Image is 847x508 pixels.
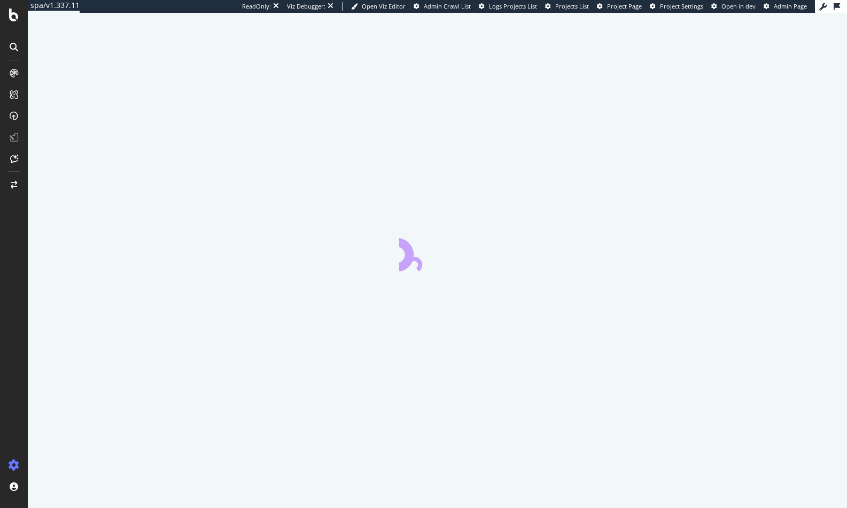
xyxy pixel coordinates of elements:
a: Open Viz Editor [351,2,406,11]
span: Open Viz Editor [362,2,406,10]
div: Viz Debugger: [287,2,325,11]
span: Logs Projects List [489,2,537,10]
span: Admin Page [774,2,807,10]
span: Project Settings [660,2,703,10]
span: Project Page [607,2,642,10]
a: Admin Crawl List [414,2,471,11]
a: Open in dev [711,2,756,11]
a: Project Settings [650,2,703,11]
a: Logs Projects List [479,2,537,11]
span: Projects List [555,2,589,10]
span: Open in dev [721,2,756,10]
a: Projects List [545,2,589,11]
div: ReadOnly: [242,2,271,11]
a: Project Page [597,2,642,11]
div: animation [399,233,476,271]
span: Admin Crawl List [424,2,471,10]
a: Admin Page [764,2,807,11]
